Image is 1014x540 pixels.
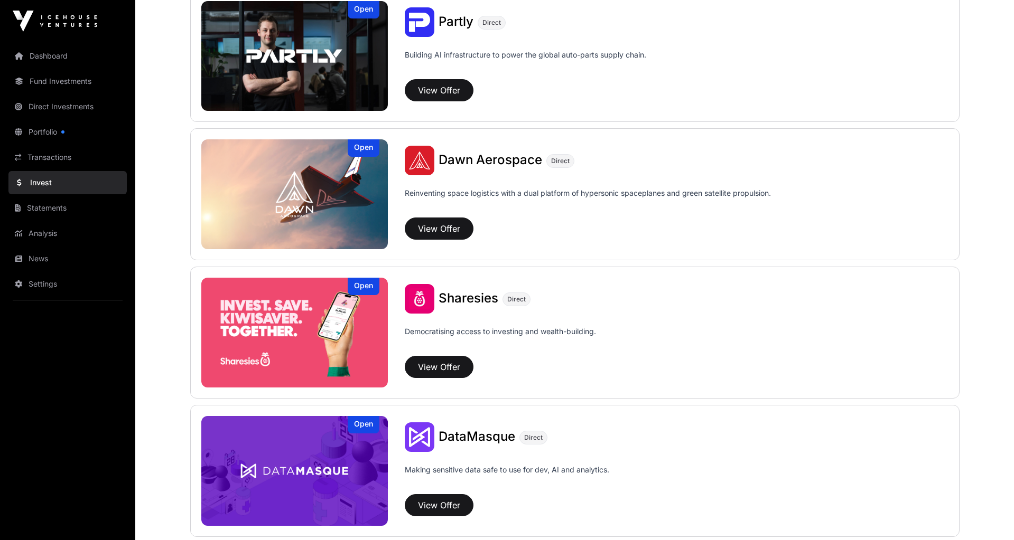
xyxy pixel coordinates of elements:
button: View Offer [405,217,473,240]
a: PartlyOpen [201,1,388,111]
button: View Offer [405,79,473,101]
img: Sharesies [405,284,434,314]
span: Direct [482,18,501,27]
a: Dawn AerospaceOpen [201,139,388,249]
a: Statements [8,196,127,220]
a: Partly [439,15,473,29]
img: DataMasque [405,422,434,452]
p: Making sensitive data safe to use for dev, AI and analytics. [405,465,609,490]
span: Direct [551,157,570,165]
img: Sharesies [201,278,388,387]
a: Invest [8,171,127,194]
img: Icehouse Ventures Logo [13,11,97,32]
a: DataMasque [439,430,515,444]
a: DataMasqueOpen [201,416,388,526]
a: SharesiesOpen [201,278,388,387]
span: Partly [439,14,473,29]
div: Open [348,416,379,433]
a: News [8,247,127,270]
span: Sharesies [439,290,498,306]
img: DataMasque [201,416,388,526]
div: Open [348,278,379,295]
button: View Offer [405,494,473,516]
img: Partly [201,1,388,111]
span: Direct [524,433,543,442]
span: Dawn Aerospace [439,152,542,167]
a: Dashboard [8,44,127,68]
a: Portfolio [8,120,127,144]
p: Reinventing space logistics with a dual platform of hypersonic spaceplanes and green satellite pr... [405,188,771,213]
span: DataMasque [439,429,515,444]
p: Democratising access to investing and wealth-building. [405,326,596,352]
a: Analysis [8,222,127,245]
a: Settings [8,272,127,296]
p: Building AI infrastructure to power the global auto-parts supply chain. [405,50,646,75]
img: Partly [405,7,434,37]
button: View Offer [405,356,473,378]
div: Open [348,1,379,18]
div: Open [348,139,379,157]
a: Direct Investments [8,95,127,118]
a: Fund Investments [8,70,127,93]
a: Sharesies [439,292,498,306]
iframe: Chat Widget [961,489,1014,540]
img: Dawn Aerospace [201,139,388,249]
span: Direct [507,295,526,304]
img: Dawn Aerospace [405,146,434,175]
a: Transactions [8,146,127,169]
a: Dawn Aerospace [439,154,542,167]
